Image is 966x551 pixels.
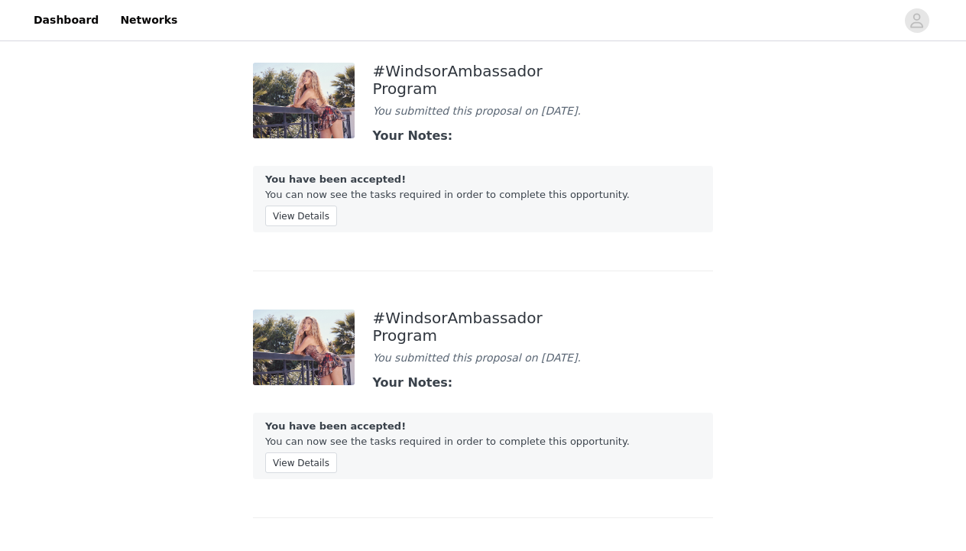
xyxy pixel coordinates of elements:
button: View Details [265,206,337,226]
strong: Your Notes: [373,375,453,390]
strong: You have been accepted! [265,420,406,432]
a: Dashboard [24,3,108,37]
div: You can now see the tasks required in order to complete this opportunity. [253,166,713,232]
div: You submitted this proposal on [DATE]. [373,350,594,366]
div: avatar [909,8,924,33]
div: You can now see the tasks required in order to complete this opportunity. [253,413,713,479]
button: View Details [265,452,337,473]
div: You submitted this proposal on [DATE]. [373,103,594,119]
a: View Details [265,207,337,219]
strong: You have been accepted! [265,173,406,185]
img: 933600e6-44e7-4d19-9462-5a82c802cd8c.jpg [253,63,355,138]
a: View Details [265,454,337,465]
a: Networks [111,3,186,37]
div: #WindsorAmbassador Program [373,63,594,97]
div: #WindsorAmbassador Program [373,310,594,344]
img: 933600e6-44e7-4d19-9462-5a82c802cd8c.jpg [253,310,355,385]
strong: Your Notes: [373,128,453,143]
